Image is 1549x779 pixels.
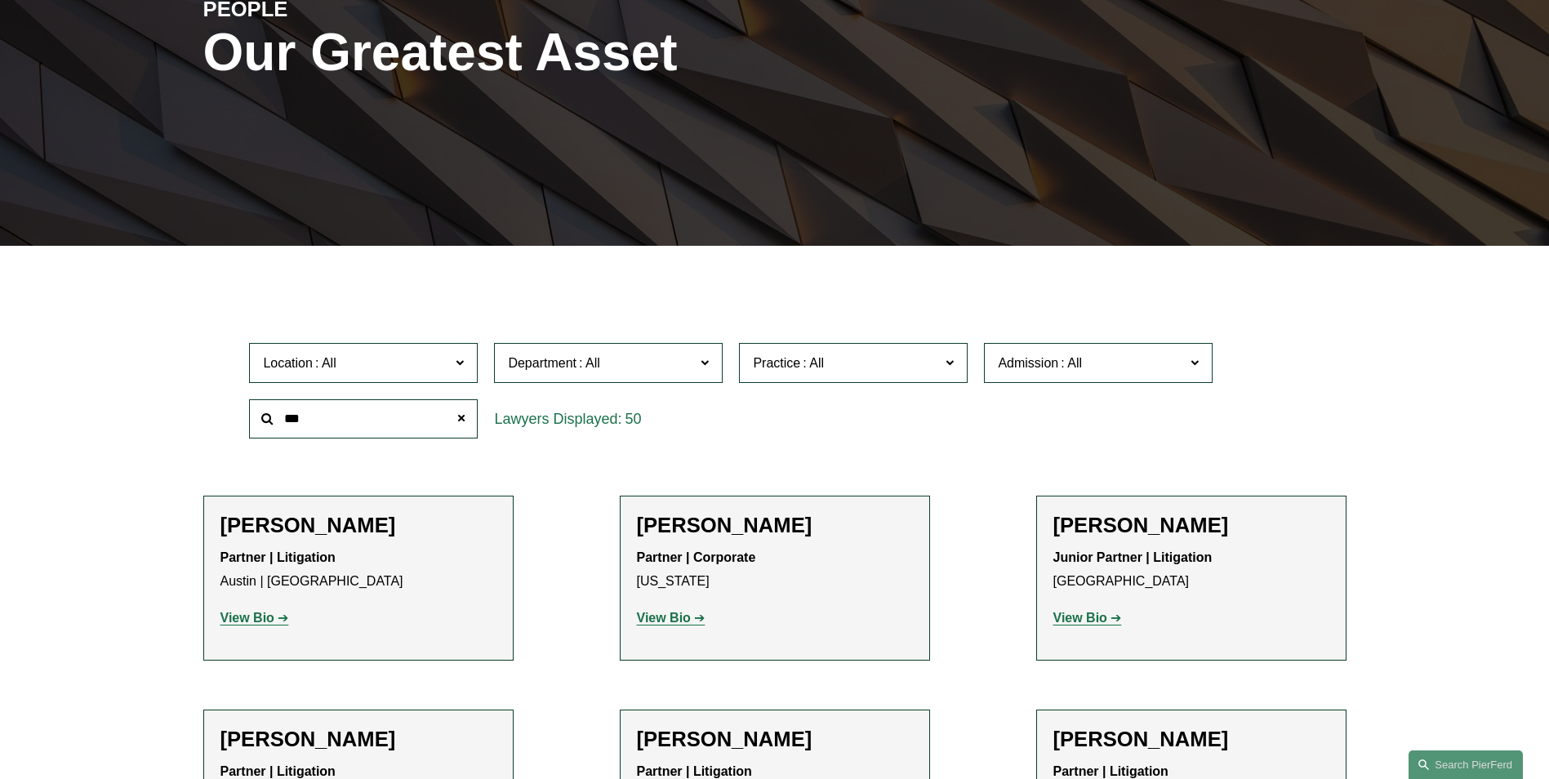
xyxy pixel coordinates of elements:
[1053,513,1329,538] h2: [PERSON_NAME]
[220,611,289,625] a: View Bio
[220,550,336,564] strong: Partner | Litigation
[998,356,1058,370] span: Admission
[753,356,800,370] span: Practice
[625,411,641,427] span: 50
[220,546,496,594] p: Austin | [GEOGRAPHIC_DATA]
[203,23,965,82] h1: Our Greatest Asset
[637,513,913,538] h2: [PERSON_NAME]
[1053,611,1107,625] strong: View Bio
[220,727,496,752] h2: [PERSON_NAME]
[220,611,274,625] strong: View Bio
[263,356,313,370] span: Location
[220,513,496,538] h2: [PERSON_NAME]
[1053,546,1329,594] p: [GEOGRAPHIC_DATA]
[637,611,706,625] a: View Bio
[1409,750,1523,779] a: Search this site
[1053,611,1122,625] a: View Bio
[637,727,913,752] h2: [PERSON_NAME]
[508,356,576,370] span: Department
[220,764,336,778] strong: Partner | Litigation
[1053,764,1168,778] strong: Partner | Litigation
[1053,727,1329,752] h2: [PERSON_NAME]
[637,764,752,778] strong: Partner | Litigation
[637,546,913,594] p: [US_STATE]
[637,550,756,564] strong: Partner | Corporate
[1053,550,1213,564] strong: Junior Partner | Litigation
[637,611,691,625] strong: View Bio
